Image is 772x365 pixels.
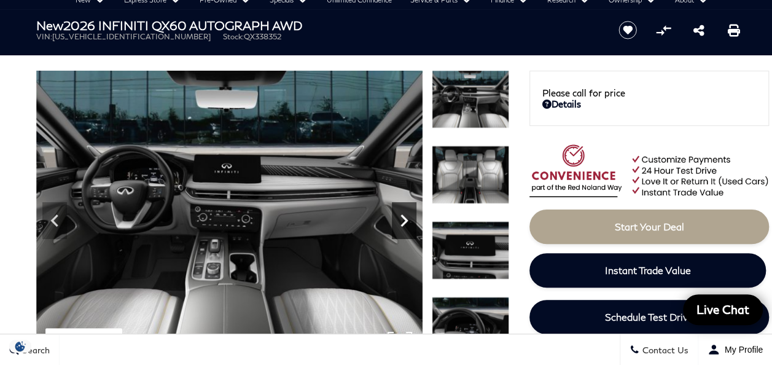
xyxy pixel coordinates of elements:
[639,345,688,355] span: Contact Us
[683,294,763,325] a: Live Chat
[36,32,52,41] span: VIN:
[244,32,281,41] span: QX338352
[6,340,34,353] img: Opt-Out Icon
[52,32,211,41] span: [US_VEHICLE_IDENTIFICATION_NUMBER]
[432,221,509,280] img: New 2026 2T GRPT SHDW INFINITI AUTOGRAPH AWD image 17
[432,70,509,128] img: New 2026 2T GRPT SHDW INFINITI AUTOGRAPH AWD image 15
[36,71,423,361] img: New 2026 2T GRPT SHDW INFINITI AUTOGRAPH AWD image 15
[542,98,756,109] a: Details
[223,32,244,41] span: Stock:
[654,21,673,39] button: Compare Vehicle
[529,210,769,244] a: Start Your Deal
[698,334,772,365] button: Open user profile menu
[693,23,704,37] a: Share this New 2026 INFINITI QX60 AUTOGRAPH AWD
[45,328,122,351] div: (22) Photos
[36,18,63,33] strong: New
[690,302,755,317] span: Live Chat
[19,345,50,355] span: Search
[6,340,34,353] section: Click to Open Cookie Consent Modal
[720,345,763,355] span: My Profile
[529,300,769,334] a: Schedule Test Drive
[529,253,766,288] a: Instant Trade Value
[542,87,625,98] span: Please call for price
[432,146,509,204] img: New 2026 2T GRPT SHDW INFINITI AUTOGRAPH AWD image 16
[605,311,693,323] span: Schedule Test Drive
[605,264,691,276] span: Instant Trade Value
[614,20,641,40] button: Save vehicle
[728,23,740,37] a: Print this New 2026 INFINITI QX60 AUTOGRAPH AWD
[615,221,684,232] span: Start Your Deal
[392,202,416,239] div: Next
[42,202,67,239] div: Previous
[36,18,598,32] h1: 2026 INFINITI QX60 AUTOGRAPH AWD
[432,297,509,355] img: New 2026 2T GRPT SHDW INFINITI AUTOGRAPH AWD image 18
